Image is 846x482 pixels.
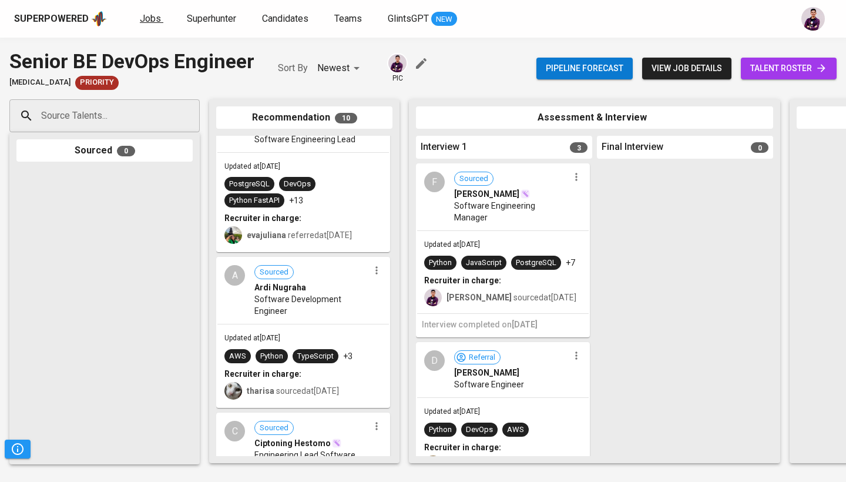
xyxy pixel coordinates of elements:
[224,369,301,379] b: Recruiter in charge:
[14,12,89,26] div: Superpowered
[254,282,306,293] span: Ardi Nugraha
[431,14,457,25] span: NEW
[424,276,501,285] b: Recruiter in charge:
[317,61,350,75] p: Newest
[416,163,590,337] div: FSourced[PERSON_NAME]Software Engineering ManagerUpdated at[DATE]PythonJavaScriptPostgreSQL+7Recr...
[216,257,390,408] div: ASourcedArdi NugrahaSoftware Development EngineerUpdated at[DATE]AWSPythonTypeScript+3Recruiter i...
[140,13,161,24] span: Jobs
[566,257,575,269] p: +7
[247,230,286,240] b: evajuliana
[255,423,293,434] span: Sourced
[343,350,352,362] p: +3
[388,54,407,72] img: erwin@glints.com
[229,351,246,362] div: AWS
[464,352,500,363] span: Referral
[507,424,524,436] div: AWS
[187,13,236,24] span: Superhunter
[801,7,825,31] img: erwin@glints.com
[140,12,163,26] a: Jobs
[546,61,623,76] span: Pipeline forecast
[750,61,827,76] span: talent roster
[254,449,369,473] span: Engineering Lead Software Engineer
[388,13,429,24] span: GlintsGPT
[75,77,119,88] span: Priority
[9,47,254,76] div: Senior BE DevOps Engineer
[75,76,119,90] div: New Job received from Demand Team
[652,61,722,76] span: view job details
[741,58,837,79] a: talent roster
[429,424,452,436] div: Python
[521,189,530,199] img: magic_wand.svg
[416,106,773,129] div: Assessment & Interview
[751,142,768,153] span: 0
[512,320,538,329] span: [DATE]
[255,267,293,278] span: Sourced
[193,115,196,117] button: Open
[187,12,239,26] a: Superhunter
[224,421,245,441] div: C
[14,10,107,28] a: Superpoweredapp logo
[424,350,445,371] div: D
[424,407,480,416] span: Updated at [DATE]
[247,386,274,396] b: tharisa
[516,257,556,269] div: PostgreSQL
[5,440,31,458] button: Pipeline Triggers
[216,106,392,129] div: Recommendation
[9,77,70,88] span: [MEDICAL_DATA]
[254,293,369,317] span: Software Development Engineer
[387,53,408,83] div: pic
[424,240,480,249] span: Updated at [DATE]
[262,12,311,26] a: Candidates
[254,133,355,145] span: Software Engineering Lead
[278,61,308,75] p: Sort By
[91,10,107,28] img: app logo
[260,351,283,362] div: Python
[642,58,731,79] button: view job details
[454,200,569,223] span: Software Engineering Manager
[229,195,280,206] div: Python FastAPI
[224,226,242,244] img: eva@glints.com
[16,139,193,162] div: Sourced
[216,96,390,252] div: Software Engineering LeadUpdated at[DATE]PostgreSQLDevOpsPython FastAPI+13Recruiter in charge:eva...
[446,293,512,302] b: [PERSON_NAME]
[446,293,576,302] span: sourced at [DATE]
[289,195,303,206] p: +13
[332,439,341,448] img: magic_wand.svg
[454,367,519,379] span: [PERSON_NAME]
[334,12,364,26] a: Teams
[388,12,457,26] a: GlintsGPT NEW
[247,386,339,396] span: sourced at [DATE]
[317,58,364,79] div: Newest
[455,173,493,185] span: Sourced
[424,456,442,473] img: ec6c0910-f960-4a00-a8f8-c5744e41279e.jpg
[424,172,445,192] div: F
[424,289,442,306] img: erwin@glints.com
[422,319,584,332] h6: Interview completed on
[224,382,242,400] img: tharisa.rizky@glints.com
[335,113,357,123] span: 10
[602,140,663,154] span: Final Interview
[284,179,311,190] div: DevOps
[247,230,352,240] span: referred at [DATE]
[424,443,501,452] b: Recruiter in charge:
[262,13,308,24] span: Candidates
[429,257,452,269] div: Python
[224,265,245,286] div: A
[229,179,270,190] div: PostgreSQL
[570,142,587,153] span: 3
[224,334,280,342] span: Updated at [DATE]
[454,379,524,390] span: Software Engineer
[224,162,280,170] span: Updated at [DATE]
[254,437,331,449] span: Ciptoning Hestomo
[224,213,301,223] b: Recruiter in charge:
[421,140,467,154] span: Interview 1
[466,424,493,436] div: DevOps
[454,188,519,200] span: [PERSON_NAME]
[536,58,633,79] button: Pipeline forecast
[466,257,502,269] div: JavaScript
[334,13,362,24] span: Teams
[297,351,334,362] div: TypeScript
[117,146,135,156] span: 0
